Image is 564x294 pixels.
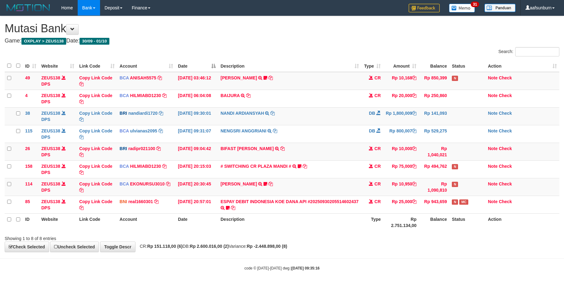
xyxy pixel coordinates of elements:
[419,125,449,143] td: Rp 529,275
[412,146,416,151] a: Copy Rp 10,000 to clipboard
[488,199,498,204] a: Note
[247,244,287,249] strong: Rp -2.448.898,00 (8)
[221,146,274,151] a: BIFAST [PERSON_NAME]
[383,72,419,90] td: Rp 10,168
[383,60,419,72] th: Amount: activate to sort column ascending
[449,4,475,12] img: Button%20Memo.svg
[120,199,127,204] span: BNI
[245,266,320,270] small: code © [DATE]-[DATE] dwg |
[176,178,218,196] td: [DATE] 20:30:45
[79,111,112,122] a: Copy Link Code
[117,60,176,72] th: Account: activate to sort column ascending
[221,75,257,80] a: [PERSON_NAME]
[218,213,362,231] th: Description
[23,60,39,72] th: ID: activate to sort column ascending
[412,164,416,169] a: Copy Rp 75,000 to clipboard
[280,146,285,151] a: Copy BIFAST ERIKA S PAUN to clipboard
[419,213,449,231] th: Balance
[79,146,112,157] a: Copy Link Code
[41,111,60,116] a: ZEUS138
[452,76,458,81] span: Has Note
[162,93,167,98] a: Copy HILMIABD1230 to clipboard
[5,242,49,252] a: Check Selected
[25,199,30,204] span: 85
[25,164,32,169] span: 158
[154,199,158,204] a: Copy real1660301 to clipboard
[488,146,498,151] a: Note
[120,75,129,80] span: BCA
[221,111,264,116] a: NANDI ARDIANSYAH
[273,128,277,133] a: Copy NENGSRI ANGGRIANI to clipboard
[291,266,319,270] strong: [DATE] 09:35:16
[221,128,266,133] a: NENGSRI ANGGRIANI
[498,47,559,56] label: Search:
[515,47,559,56] input: Search:
[412,93,416,98] a: Copy Rp 20,000 to clipboard
[79,199,112,210] a: Copy Link Code
[25,111,30,116] span: 38
[176,160,218,178] td: [DATE] 20:15:03
[120,146,127,151] span: BRI
[369,111,375,116] span: DB
[449,213,485,231] th: Status
[41,199,60,204] a: ZEUS138
[130,128,157,133] a: ulvianas2095
[80,38,109,45] span: 30/09 - 01/10
[485,60,559,72] th: Action: activate to sort column ascending
[361,213,383,231] th: Type
[39,107,77,125] td: DPS
[268,181,273,186] a: Copy AHMAD AGUSTI to clipboard
[79,128,112,140] a: Copy Link Code
[190,244,229,249] strong: Rp 2.600.016,00 (2)
[419,60,449,72] th: Balance
[419,178,449,196] td: Rp 1,090,810
[419,143,449,160] td: Rp 1,040,021
[383,196,419,213] td: Rp 25,000
[120,181,129,186] span: BCA
[374,164,381,169] span: CR
[41,128,60,133] a: ZEUS138
[25,128,32,133] span: 115
[499,199,512,204] a: Check
[484,4,516,12] img: panduan.png
[383,90,419,107] td: Rp 20,000
[221,199,359,204] a: ESPAY DEBIT INDONESIA KOE DANA API #20250930205514602437
[412,181,416,186] a: Copy Rp 10,950 to clipboard
[499,181,512,186] a: Check
[412,199,416,204] a: Copy Rp 25,000 to clipboard
[21,38,66,45] span: OXPLAY > ZEUS138
[130,75,156,80] a: ANISAH5575
[25,93,28,98] span: 4
[499,75,512,80] a: Check
[117,213,176,231] th: Account
[5,3,52,12] img: MOTION_logo.png
[79,181,112,193] a: Copy Link Code
[25,75,30,80] span: 49
[41,181,60,186] a: ZEUS138
[25,181,32,186] span: 114
[383,178,419,196] td: Rp 10,950
[459,199,468,205] span: Manually Checked by: aafyoona
[303,164,307,169] a: Copy # SWITCHING CR PLAZA MANDI # to clipboard
[39,160,77,178] td: DPS
[120,111,127,116] span: BRI
[412,111,416,116] a: Copy Rp 1,800,009 to clipboard
[176,60,218,72] th: Date: activate to sort column descending
[246,93,250,98] a: Copy BAIJURA to clipboard
[130,181,165,186] a: EKONURSU3010
[499,146,512,151] a: Check
[383,107,419,125] td: Rp 1,800,009
[156,146,161,151] a: Copy radipr021100 to clipboard
[41,75,60,80] a: ZEUS138
[452,164,458,169] span: Has Note
[162,164,167,169] a: Copy HILMIABD1230 to clipboard
[100,242,135,252] a: Toggle Descr
[130,93,161,98] a: HILMIABD1230
[374,181,381,186] span: CR
[374,75,381,80] span: CR
[41,93,60,98] a: ZEUS138
[158,128,163,133] a: Copy ulvianas2095 to clipboard
[374,146,381,151] span: CR
[452,199,458,205] span: Has Note
[449,60,485,72] th: Status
